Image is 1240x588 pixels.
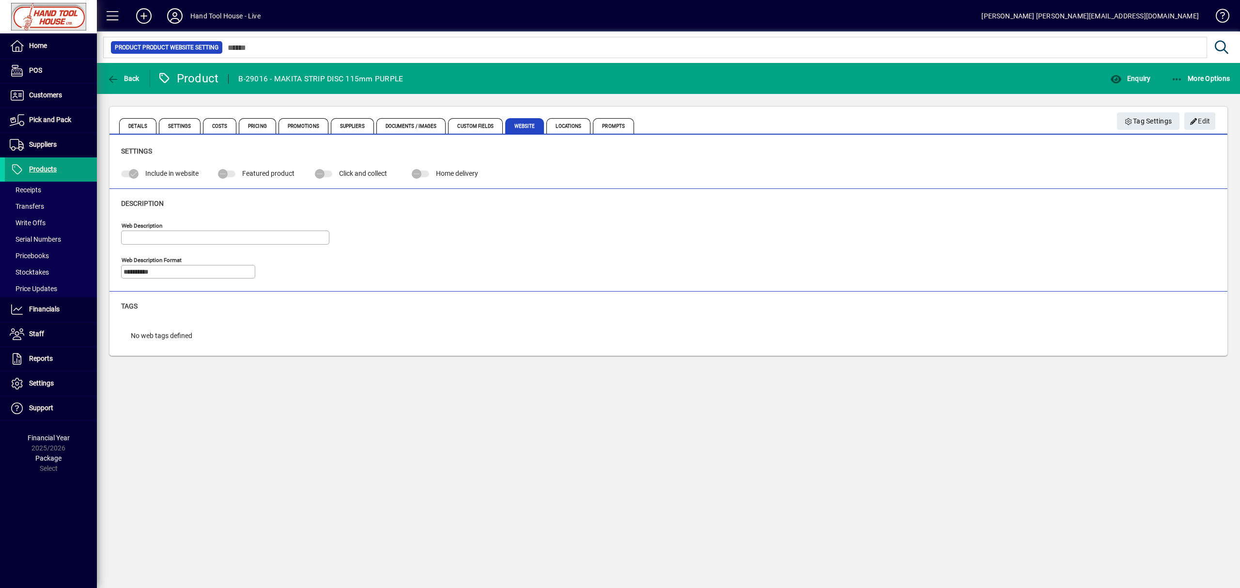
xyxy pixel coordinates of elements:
a: Serial Numbers [5,231,97,248]
button: Profile [159,7,190,25]
span: Pricebooks [10,252,49,260]
span: Locations [546,118,590,134]
span: Product Product Website Setting [115,43,218,52]
span: Settings [29,379,54,387]
a: Home [5,34,97,58]
span: Suppliers [29,140,57,148]
span: Transfers [10,202,44,210]
span: Custom Fields [448,118,502,134]
span: Edit [1190,113,1210,129]
button: Tag Settings [1117,112,1180,130]
button: Enquiry [1108,70,1153,87]
app-page-header-button: Back [97,70,150,87]
div: Product [157,71,219,86]
span: Tags [121,302,138,310]
a: Reports [5,347,97,371]
a: POS [5,59,97,83]
span: Pricing [239,118,276,134]
mat-label: Web Description Format [122,256,182,263]
span: Write Offs [10,219,46,227]
span: Promotions [279,118,328,134]
a: Write Offs [5,215,97,231]
span: Featured product [242,170,294,177]
span: Price Updates [10,285,57,293]
span: Prompts [593,118,634,134]
a: Staff [5,322,97,346]
a: Pick and Pack [5,108,97,132]
span: Details [119,118,156,134]
span: Back [107,75,139,82]
span: Pick and Pack [29,116,71,124]
mat-label: Web Description [122,222,162,229]
span: Include in website [145,170,199,177]
span: Tag Settings [1125,113,1172,129]
button: Back [105,70,142,87]
span: Documents / Images [376,118,446,134]
span: Reports [29,355,53,362]
span: Customers [29,91,62,99]
a: Support [5,396,97,420]
span: Home [29,42,47,49]
span: Serial Numbers [10,235,61,243]
span: Description [121,200,164,207]
a: Financials [5,297,97,322]
span: Support [29,404,53,412]
span: Stocktakes [10,268,49,276]
a: Receipts [5,182,97,198]
span: Package [35,454,62,462]
div: B-29016 - MAKITA STRIP DISC 115mm PURPLE [238,71,403,87]
span: Financials [29,305,60,313]
div: Hand Tool House - Live [190,8,261,24]
span: Products [29,165,57,173]
a: Transfers [5,198,97,215]
a: Knowledge Base [1209,2,1228,33]
span: Financial Year [28,434,70,442]
div: [PERSON_NAME] [PERSON_NAME][EMAIL_ADDRESS][DOMAIN_NAME] [981,8,1199,24]
span: Home delivery [436,170,478,177]
a: Suppliers [5,133,97,157]
span: POS [29,66,42,74]
button: Edit [1184,112,1215,130]
div: No web tags defined [121,321,202,351]
span: Website [505,118,544,134]
span: More Options [1171,75,1230,82]
span: Settings [159,118,201,134]
span: Costs [203,118,237,134]
a: Settings [5,371,97,396]
span: Receipts [10,186,41,194]
button: Add [128,7,159,25]
span: Enquiry [1110,75,1150,82]
button: More Options [1169,70,1233,87]
span: Suppliers [331,118,374,134]
span: Click and collect [339,170,387,177]
a: Customers [5,83,97,108]
a: Pricebooks [5,248,97,264]
a: Price Updates [5,280,97,297]
a: Stocktakes [5,264,97,280]
span: Staff [29,330,44,338]
span: Settings [121,147,152,155]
